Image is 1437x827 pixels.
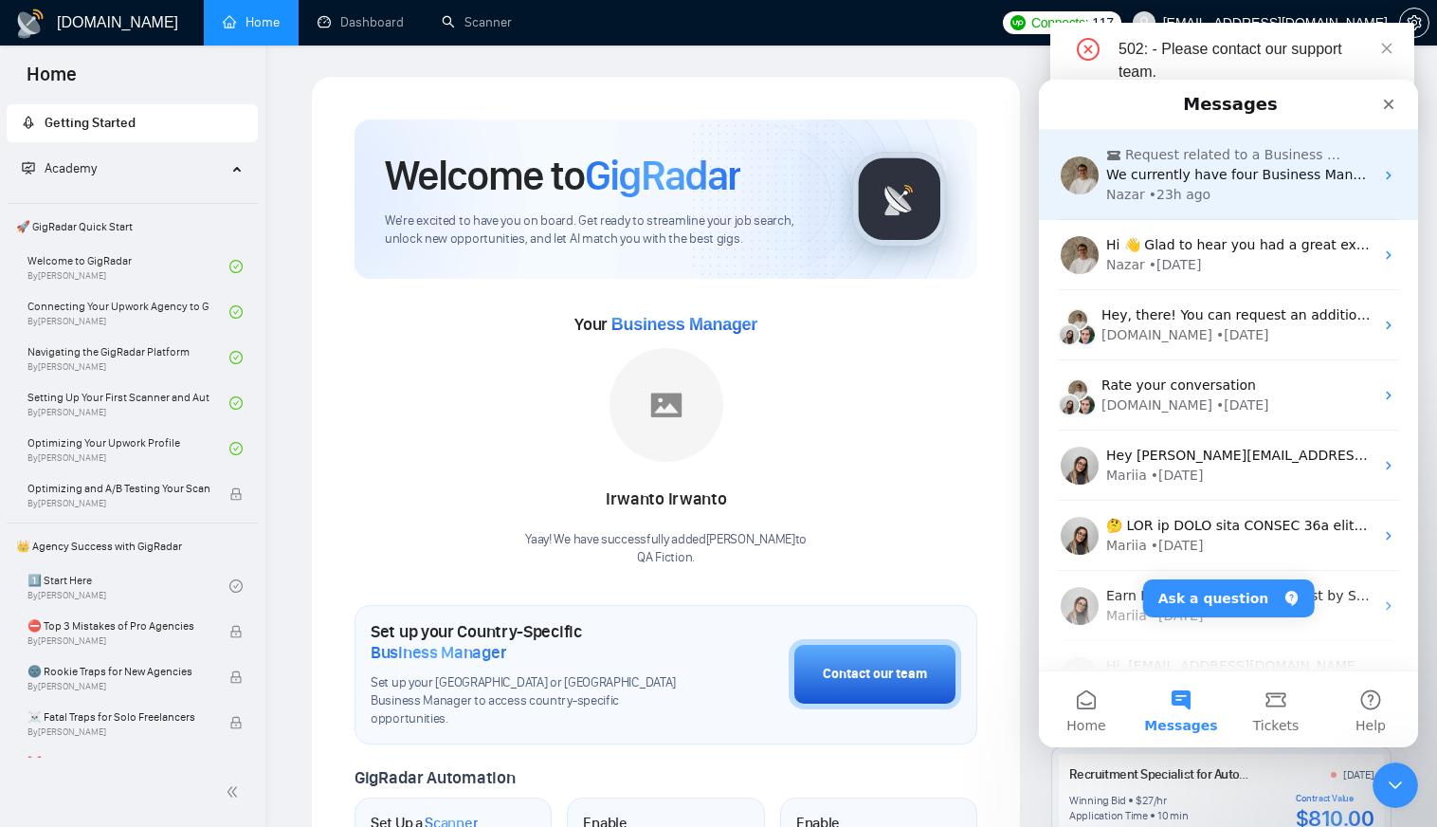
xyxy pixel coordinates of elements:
span: ⛔ Top 3 Mistakes of Pro Agencies [27,616,209,635]
span: lock [229,671,243,684]
a: homeHome [223,14,280,30]
span: By [PERSON_NAME] [27,635,209,647]
a: Navigating the GigRadar PlatformBy[PERSON_NAME] [27,337,229,378]
span: Home [11,61,92,101]
div: Nazar [67,175,106,195]
span: Hi, [EMAIL_ADDRESS][DOMAIN_NAME], Welcome to [DOMAIN_NAME]! Why don't you check out our tutorials... [67,579,991,594]
a: Connecting Your Upwork Agency to GigRadarBy[PERSON_NAME] [27,291,229,333]
span: Academy [45,160,97,176]
div: $ [1136,793,1142,808]
span: By [PERSON_NAME] [27,498,209,509]
span: Academy [22,160,97,176]
span: By [PERSON_NAME] [27,726,209,738]
img: Profile image for Mariia [22,507,60,545]
span: user [1137,16,1151,29]
div: Mariia [67,386,108,406]
span: ☠️ Fatal Traps for Solo Freelancers [27,708,209,726]
a: setting [1399,15,1429,30]
span: Business Manager [371,642,506,663]
div: Mariia [67,456,108,476]
span: rocket [22,116,35,129]
img: placeholder.png [609,348,723,462]
div: 10 min [1157,808,1189,823]
span: Getting Started [45,115,136,131]
span: check-circle [229,260,243,273]
img: Nazar avatar [27,229,50,251]
img: Nazar avatar [27,299,50,322]
button: Ask a question [104,500,276,538]
span: close [1380,42,1393,55]
div: [DOMAIN_NAME] [63,246,173,266]
span: Optimizing and A/B Testing Your Scanner for Better Results [27,479,209,498]
img: Oleksandr avatar [35,244,58,266]
span: Home [27,639,66,652]
img: Mariia avatar [19,244,42,266]
span: lock [229,716,243,729]
span: GigRadar Automation [355,767,515,788]
div: • [DATE] [177,246,230,266]
img: Profile image for Mariia [22,578,60,616]
span: fund-projection-screen [22,161,35,175]
span: check-circle [229,396,243,410]
span: Set up your [GEOGRAPHIC_DATA] or [GEOGRAPHIC_DATA] Business Manager to access country-specific op... [371,674,694,728]
span: 🚀 GigRadar Quick Start [9,208,256,246]
span: 🌚 Rookie Traps for New Agencies [27,662,209,681]
div: Winning Bid [1069,793,1126,808]
button: Help [284,592,379,668]
h1: Welcome to [385,150,740,201]
a: Welcome to GigRadarBy[PERSON_NAME] [27,246,229,287]
div: /hr [1154,793,1167,808]
span: 👑 Agency Success with GigRadar [9,527,256,565]
li: Getting Started [7,104,258,142]
div: • [DATE] [177,316,230,336]
button: Tickets [190,592,284,668]
div: Yaay! We have successfully added [PERSON_NAME] to [525,531,807,567]
span: Help [317,639,347,652]
img: logo [15,9,45,39]
a: dashboardDashboard [318,14,404,30]
img: Profile image for Mariia [22,437,60,475]
span: setting [1400,15,1428,30]
img: gigradar-logo.png [852,152,947,247]
span: lock [229,487,243,501]
button: Contact our team [789,639,961,709]
button: Messages [95,592,190,668]
div: • [DATE] [112,386,165,406]
p: QA Fiction . [525,549,807,567]
img: Mariia avatar [19,314,42,337]
a: searchScanner [442,14,512,30]
div: • [DATE] [112,456,165,476]
span: Rate your conversation [63,298,217,313]
span: lock [229,625,243,638]
div: Application Time [1069,808,1148,823]
a: Recruitment Specialist for Automotive Repair Shop [1069,766,1347,782]
span: Your [574,314,757,335]
h1: Set up your Country-Specific [371,621,694,663]
span: check-circle [229,305,243,319]
span: We're excited to have you on board. Get ready to streamline your job search, unlock new opportuni... [385,212,822,248]
span: check-circle [229,351,243,364]
span: Tickets [214,639,261,652]
span: check-circle [229,442,243,455]
div: 502: - Please contact our support team. [1119,38,1392,83]
a: Setting Up Your First Scanner and Auto-BidderBy[PERSON_NAME] [27,382,229,424]
span: check-circle [229,579,243,593]
span: double-left [226,782,245,801]
img: upwork-logo.png [1010,15,1026,30]
span: GigRadar [585,150,740,201]
a: 1️⃣ Start HereBy[PERSON_NAME] [27,565,229,607]
div: Irwanto Irwanto [525,484,807,516]
img: Oleksandr avatar [35,314,58,337]
div: 27 [1142,793,1154,808]
a: Optimizing Your Upwork ProfileBy[PERSON_NAME] [27,428,229,469]
span: close-circle [1077,38,1100,61]
iframe: Intercom live chat [1373,763,1418,808]
span: Messages [105,639,178,652]
img: Profile image for Mariia [22,367,60,405]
